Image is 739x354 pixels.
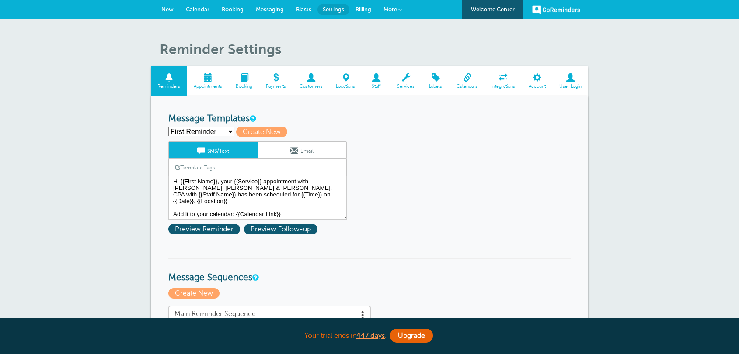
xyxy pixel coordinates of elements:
span: Staff [366,84,386,89]
span: Main Reminder Sequence [174,310,365,318]
a: Staff [362,66,390,96]
span: Calendars [454,84,480,89]
span: Services [395,84,417,89]
span: Reminders [155,84,183,89]
span: More [383,6,397,13]
span: Appointments [192,84,225,89]
span: Booking [222,6,244,13]
a: This is the wording for your reminder and follow-up messages. You can create multiple templates i... [250,116,255,121]
span: Payments [263,84,288,89]
a: Create New [236,128,291,136]
span: User Login [557,84,584,89]
span: Billing [356,6,371,13]
span: Calendar [186,6,209,13]
h1: Reminder Settings [160,41,588,58]
span: Preview Reminder [168,224,240,234]
a: Template Tags [169,159,221,176]
span: Account [526,84,548,89]
a: 447 days [356,332,385,340]
a: Account [522,66,552,96]
a: Upgrade [390,329,433,343]
span: Blasts [296,6,311,13]
a: Labels [422,66,450,96]
a: Preview Reminder [168,225,244,233]
span: Booking [234,84,255,89]
span: Messaging [256,6,284,13]
span: Integrations [489,84,518,89]
a: Booking [229,66,259,96]
a: Customers [293,66,329,96]
a: Integrations [485,66,522,96]
h3: Message Templates [168,113,571,124]
a: Email [258,142,346,158]
a: SMS/Text [169,142,258,158]
span: Create New [168,288,220,299]
span: Locations [334,84,358,89]
span: Customers [297,84,325,89]
span: Settings [323,6,344,13]
span: Labels [426,84,446,89]
a: Services [390,66,422,96]
a: Preview Follow-up [244,225,320,233]
span: New [161,6,174,13]
a: User Login [552,66,588,96]
span: Preview Follow-up [244,224,317,234]
a: Locations [329,66,362,96]
div: Your trial ends in . [151,327,588,345]
textarea: Hi {{First Name}}, your {{Service}} appointment with [PERSON_NAME], [PERSON_NAME] & [PERSON_NAME]... [168,176,347,220]
a: Calendars [450,66,485,96]
span: Create New [236,127,287,137]
a: Appointments [187,66,229,96]
a: Message Sequences allow you to setup multiple reminder schedules that can use different Message T... [252,275,258,280]
a: Payments [259,66,293,96]
a: Settings [317,4,349,15]
h3: Message Sequences [168,258,571,283]
a: Create New [168,289,222,297]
